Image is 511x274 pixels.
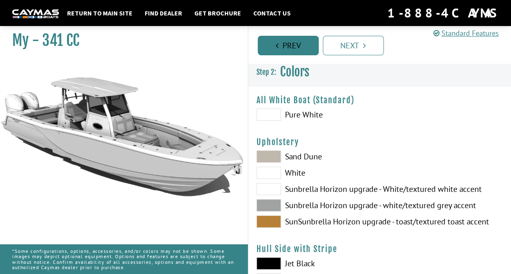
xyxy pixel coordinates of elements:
[433,28,499,38] a: Standard Features
[257,183,372,195] label: Sunbrella Horizon upgrade - White/textured white accent
[323,36,384,55] a: Next
[257,95,503,105] h4: All White Boat (Standard)
[63,8,137,18] a: Return to main site
[141,8,186,18] a: Find Dealer
[257,167,372,179] label: White
[257,137,503,147] h4: Upholstery
[257,215,372,228] label: SunSunbrella Horizon upgrade - toast/textured toast accent
[190,8,245,18] a: Get Brochure
[257,109,372,121] label: Pure White
[249,8,295,18] a: Contact Us
[12,9,59,18] img: white-logo-c9c8dbefe5ff5ceceb0f0178aa75bf4bb51f6bca0971e226c86eb53dfe498488.png
[257,199,372,211] label: Sunbrella Horizon upgrade - white/textured grey accent
[257,150,372,163] label: Sand Dune
[257,244,503,254] h4: Hull Side with Stripe
[258,36,319,55] a: Prev
[257,257,372,270] label: Jet Black
[12,31,227,50] h1: My - 341 CC
[387,4,499,22] div: 1-888-4CAYMAS
[12,244,235,274] p: *Some configurations, options, accessories, and/or colors may not be shown. Some images may depic...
